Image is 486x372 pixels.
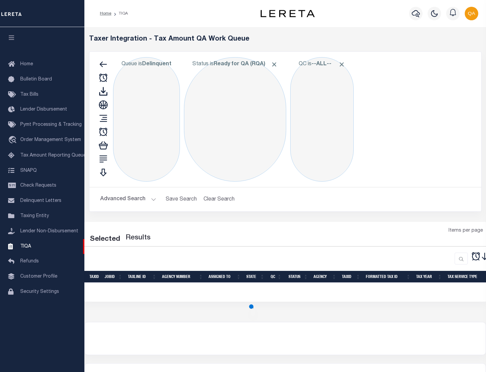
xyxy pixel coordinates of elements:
h5: Taxer Integration - Tax Amount QA Work Queue [89,35,482,43]
span: Lender Disbursement [20,107,67,112]
span: Pymt Processing & Tracking [20,122,82,127]
th: Formatted Tax ID [363,271,413,283]
span: Items per page [449,227,483,235]
span: Bulletin Board [20,77,52,82]
span: Delinquent Letters [20,199,61,203]
span: Security Settings [20,289,59,294]
span: Order Management System [20,138,81,142]
span: Click to Remove [338,61,345,68]
button: Save Search [162,193,201,206]
span: Refunds [20,259,39,264]
span: TIQA [20,244,31,249]
span: Check Requests [20,183,56,188]
th: Agency Number [159,271,206,283]
span: SNAPQ [20,168,37,173]
button: Clear Search [201,193,238,206]
th: TaxLine ID [125,271,159,283]
div: Click to Edit [113,57,180,182]
th: Assigned To [206,271,244,283]
b: Delinquent [142,62,171,67]
li: TIQA [111,10,128,17]
th: QC [267,271,285,283]
span: Lender Non-Disbursement [20,229,78,234]
b: Ready for QA (RQA) [214,62,278,67]
span: Tax Amount Reporting Queue [20,153,86,158]
div: Click to Edit [290,57,354,182]
span: Tax Bills [20,92,38,97]
i: travel_explore [8,136,19,145]
button: Advanced Search [100,193,156,206]
b: --ALL-- [312,62,331,67]
span: Home [20,62,33,67]
img: logo-dark.svg [261,10,315,17]
div: Selected [90,234,120,245]
th: Status [285,271,311,283]
th: Tax Year [413,271,445,283]
th: Agency [311,271,339,283]
span: Customer Profile [20,274,57,279]
th: JobID [102,271,125,283]
a: Home [100,11,111,16]
th: State [244,271,267,283]
span: Click to Remove [271,61,278,68]
img: svg+xml;base64,PHN2ZyB4bWxucz0iaHR0cDovL3d3dy53My5vcmcvMjAwMC9zdmciIHBvaW50ZXItZXZlbnRzPSJub25lIi... [465,7,478,20]
div: Click to Edit [184,57,286,182]
label: Results [126,233,151,243]
span: Taxing Entity [20,214,49,218]
th: TaxID [87,271,102,283]
th: TaxID [339,271,363,283]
